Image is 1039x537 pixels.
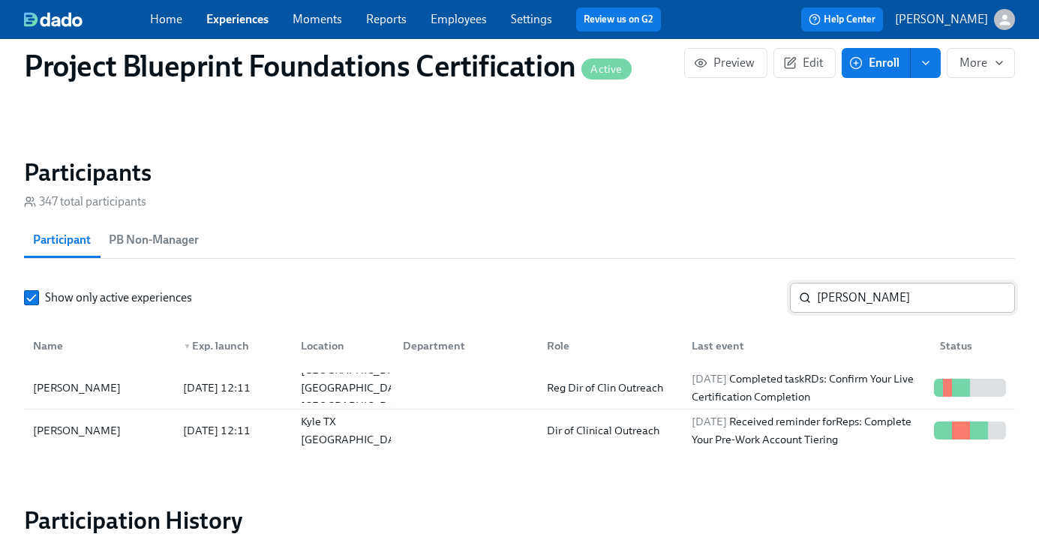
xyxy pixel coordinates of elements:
input: Search by name [817,283,1015,313]
h2: Participants [24,157,1015,187]
button: Edit [773,48,836,78]
button: Help Center [801,7,883,31]
button: Preview [684,48,767,78]
span: Preview [697,55,755,70]
div: [PERSON_NAME] [27,379,171,397]
span: Enroll [852,55,899,70]
a: dado [24,12,150,27]
div: Exp. launch [177,337,288,355]
div: 347 total participants [24,193,146,210]
div: Dir of Clinical Outreach [541,421,679,439]
div: Role [535,331,679,361]
a: Review us on G2 [584,12,653,27]
div: Status [934,337,1012,355]
div: [DATE] 12:11 [177,421,288,439]
a: Employees [431,12,487,26]
a: Reports [366,12,407,26]
span: More [959,55,1002,70]
img: dado [24,12,83,27]
p: [PERSON_NAME] [895,11,988,28]
button: [PERSON_NAME] [895,9,1015,30]
div: ▼Exp. launch [171,331,288,361]
div: Status [928,331,1012,361]
span: [DATE] [692,415,727,428]
div: Received reminder for Reps: Complete Your Pre-Work Account Tiering [686,412,928,448]
div: Location [289,331,391,361]
div: [DATE] 12:11 [177,379,288,397]
span: [DATE] [692,372,727,385]
div: [PERSON_NAME][DATE] 12:11[GEOGRAPHIC_DATA] [GEOGRAPHIC_DATA] [GEOGRAPHIC_DATA]Reg Dir of Clin Out... [24,367,1015,409]
div: Completed task RDs: Confirm Your Live Certification Completion [686,370,928,406]
div: Last event [686,337,928,355]
button: More [947,48,1015,78]
div: Reg Dir of Clin Outreach [541,379,679,397]
span: ▼ [183,343,191,350]
div: Name [27,331,171,361]
div: Role [541,337,679,355]
span: Edit [786,55,823,70]
div: [GEOGRAPHIC_DATA] [GEOGRAPHIC_DATA] [GEOGRAPHIC_DATA] [295,361,417,415]
a: Moments [293,12,342,26]
a: Experiences [206,12,269,26]
span: Help Center [809,12,875,27]
a: Home [150,12,182,26]
span: PB Non-Manager [109,229,199,250]
h1: Project Blueprint Foundations Certification [24,48,632,84]
span: Participant [33,229,91,250]
div: Department [391,331,535,361]
div: [PERSON_NAME][DATE] 12:11Kyle TX [GEOGRAPHIC_DATA]Dir of Clinical Outreach[DATE] Received reminde... [24,409,1015,451]
a: Settings [511,12,552,26]
div: Last event [680,331,928,361]
button: Enroll [842,48,911,78]
button: enroll [911,48,941,78]
div: Kyle TX [GEOGRAPHIC_DATA] [295,412,417,448]
button: Review us on G2 [576,7,661,31]
div: Name [27,337,171,355]
span: Show only active experiences [45,289,192,306]
h2: Participation History [24,505,1015,535]
div: [PERSON_NAME] [27,421,171,439]
div: Department [397,337,535,355]
div: Location [295,337,391,355]
span: Active [581,64,631,75]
